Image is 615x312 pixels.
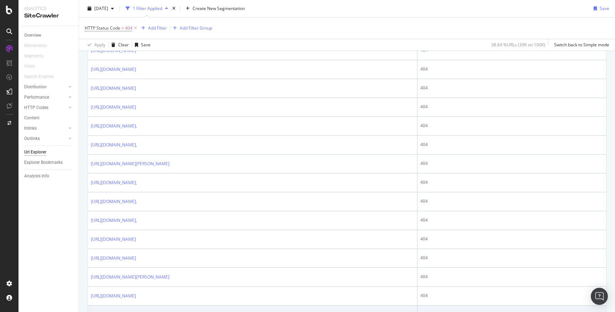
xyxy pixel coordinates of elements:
a: Outlinks [24,135,67,142]
div: times [171,5,177,12]
a: [URL][DOMAIN_NAME] [91,236,136,243]
div: 404 [420,236,603,242]
div: Save [141,42,151,48]
span: 2025 Sep. 12th [94,5,108,11]
div: Segments [24,52,43,60]
button: [DATE] [85,3,117,14]
div: Performance [24,94,49,101]
div: Inlinks [24,125,37,132]
div: Apply [94,42,105,48]
div: 404 [420,292,603,299]
button: Add Filter Group [170,24,212,32]
a: Url Explorer [24,149,74,156]
div: Add Filter Group [180,25,212,31]
div: SiteCrawler [24,12,73,20]
div: Url Explorer [24,149,46,156]
a: Content [24,114,74,122]
span: HTTP Status Code [85,25,120,31]
a: Performance [24,94,67,101]
a: [URL][DOMAIN_NAME], [91,141,137,149]
div: 404 [420,141,603,148]
div: 404 [420,217,603,223]
div: Clear [118,42,129,48]
a: Distribution [24,83,67,91]
a: Search Engines [24,73,61,80]
button: Switch back to Simple mode [551,39,609,51]
div: 38.64 % URLs ( 39K on 100K ) [491,42,545,48]
a: [URL][DOMAIN_NAME] [91,255,136,262]
a: HTTP Codes [24,104,67,111]
button: Add Filter [138,24,167,32]
div: Switch back to Simple mode [554,42,609,48]
a: Segments [24,52,51,60]
div: 404 [420,179,603,186]
button: Create New Segmentation [183,3,248,14]
div: Analysis Info [24,172,49,180]
div: 404 [420,255,603,261]
a: Explorer Bookmarks [24,159,74,166]
span: Create New Segmentation [193,5,245,11]
div: Search Engines [24,73,54,80]
div: Movements [24,42,47,50]
div: Analytics [24,6,73,12]
a: [URL][DOMAIN_NAME], [91,123,137,130]
div: Outlinks [24,135,40,142]
a: [URL][DOMAIN_NAME] [91,85,136,92]
div: 404 [420,123,603,129]
div: 404 [420,104,603,110]
a: Movements [24,42,54,50]
div: 404 [420,274,603,280]
div: Explorer Bookmarks [24,159,63,166]
button: Save [132,39,151,51]
a: Overview [24,32,74,39]
div: Save [600,5,609,11]
div: Distribution [24,83,47,91]
div: Open Intercom Messenger [591,288,608,305]
a: [URL][DOMAIN_NAME][PERSON_NAME] [91,274,169,281]
div: Content [24,114,40,122]
div: 404 [420,198,603,204]
a: [URL][DOMAIN_NAME], [91,179,137,186]
div: Visits [24,63,35,70]
a: Visits [24,63,42,70]
button: Apply [85,39,105,51]
div: 404 [420,160,603,167]
div: Overview [24,32,41,39]
span: = [121,25,124,31]
a: Inlinks [24,125,67,132]
a: [URL][DOMAIN_NAME] [91,292,136,300]
div: 1 Filter Applied [133,5,162,11]
button: Clear [109,39,129,51]
div: HTTP Codes [24,104,48,111]
a: [URL][DOMAIN_NAME][PERSON_NAME] [91,160,169,167]
a: [URL][DOMAIN_NAME] [91,66,136,73]
div: Add Filter [148,25,167,31]
button: Save [591,3,609,14]
button: 1 Filter Applied [123,3,171,14]
a: [URL][DOMAIN_NAME], [91,198,137,205]
div: 404 [420,66,603,72]
a: [URL][DOMAIN_NAME], [91,217,137,224]
a: [URL][DOMAIN_NAME] [91,104,136,111]
div: 404 [420,85,603,91]
span: 404 [125,23,132,33]
a: Analysis Info [24,172,74,180]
